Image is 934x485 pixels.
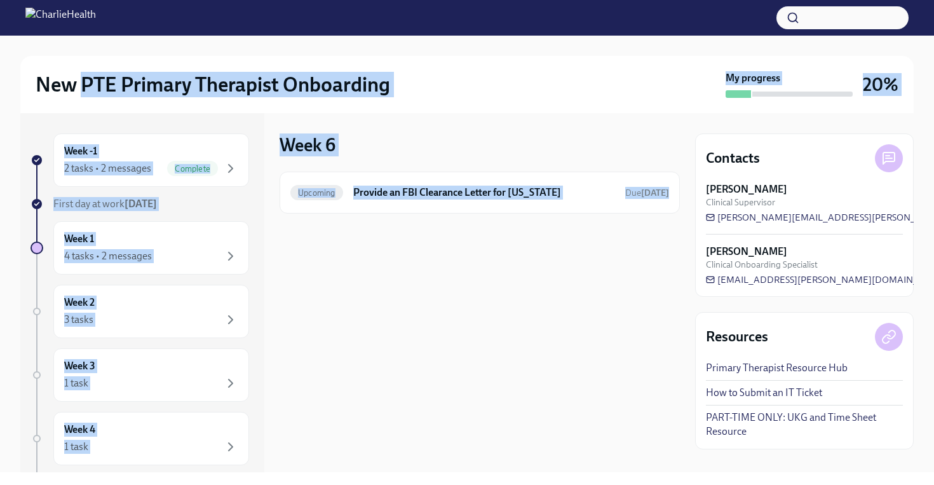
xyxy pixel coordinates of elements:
[706,182,787,196] strong: [PERSON_NAME]
[30,133,249,187] a: Week -12 tasks • 2 messagesComplete
[25,8,96,28] img: CharlieHealth
[353,186,615,200] h6: Provide an FBI Clearance Letter for [US_STATE]
[706,245,787,259] strong: [PERSON_NAME]
[30,285,249,338] a: Week 23 tasks
[706,327,768,346] h4: Resources
[625,188,669,198] span: Due
[36,72,390,97] h2: New PTE Primary Therapist Onboarding
[64,161,151,175] div: 2 tasks • 2 messages
[53,198,157,210] span: First day at work
[706,196,775,208] span: Clinical Supervisor
[706,149,760,168] h4: Contacts
[64,296,95,310] h6: Week 2
[863,73,898,96] h3: 20%
[64,440,88,454] div: 1 task
[64,313,93,327] div: 3 tasks
[706,259,818,271] span: Clinical Onboarding Specialist
[30,348,249,402] a: Week 31 task
[125,198,157,210] strong: [DATE]
[726,71,780,85] strong: My progress
[30,197,249,211] a: First day at work[DATE]
[64,249,152,263] div: 4 tasks • 2 messages
[30,221,249,275] a: Week 14 tasks • 2 messages
[64,144,97,158] h6: Week -1
[290,182,669,203] a: UpcomingProvide an FBI Clearance Letter for [US_STATE]Due[DATE]
[290,188,343,198] span: Upcoming
[30,412,249,465] a: Week 41 task
[706,386,822,400] a: How to Submit an IT Ticket
[64,359,95,373] h6: Week 3
[64,376,88,390] div: 1 task
[280,133,335,156] h3: Week 6
[706,411,903,439] a: PART-TIME ONLY: UKG and Time Sheet Resource
[64,232,94,246] h6: Week 1
[167,164,218,174] span: Complete
[641,188,669,198] strong: [DATE]
[625,187,669,199] span: November 20th, 2025 09:00
[64,423,95,437] h6: Week 4
[706,361,848,375] a: Primary Therapist Resource Hub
